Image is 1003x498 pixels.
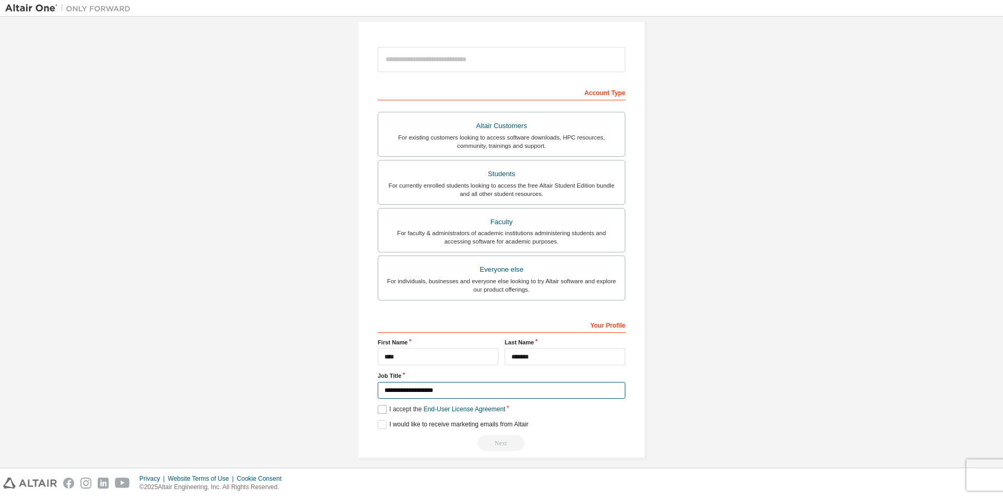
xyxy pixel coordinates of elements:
div: Cookie Consent [237,474,287,483]
label: I accept the [378,405,505,414]
img: Altair One [5,3,136,14]
img: facebook.svg [63,478,74,489]
div: Read and acccept EULA to continue [378,435,625,451]
label: I would like to receive marketing emails from Altair [378,420,528,429]
div: For existing customers looking to access software downloads, HPC resources, community, trainings ... [384,133,619,150]
p: © 2025 Altair Engineering, Inc. All Rights Reserved. [139,483,288,492]
label: Last Name [505,338,625,346]
div: Faculty [384,215,619,229]
div: For individuals, businesses and everyone else looking to try Altair software and explore our prod... [384,277,619,294]
label: Job Title [378,372,625,380]
img: instagram.svg [80,478,91,489]
div: For faculty & administrators of academic institutions administering students and accessing softwa... [384,229,619,246]
img: youtube.svg [115,478,130,489]
div: For currently enrolled students looking to access the free Altair Student Edition bundle and all ... [384,181,619,198]
label: First Name [378,338,498,346]
div: Account Type [378,84,625,100]
a: End-User License Agreement [424,406,506,413]
img: altair_logo.svg [3,478,57,489]
div: Students [384,167,619,181]
div: Privacy [139,474,168,483]
div: Everyone else [384,262,619,277]
img: linkedin.svg [98,478,109,489]
div: Your Profile [378,316,625,333]
div: Website Terms of Use [168,474,237,483]
div: Altair Customers [384,119,619,133]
